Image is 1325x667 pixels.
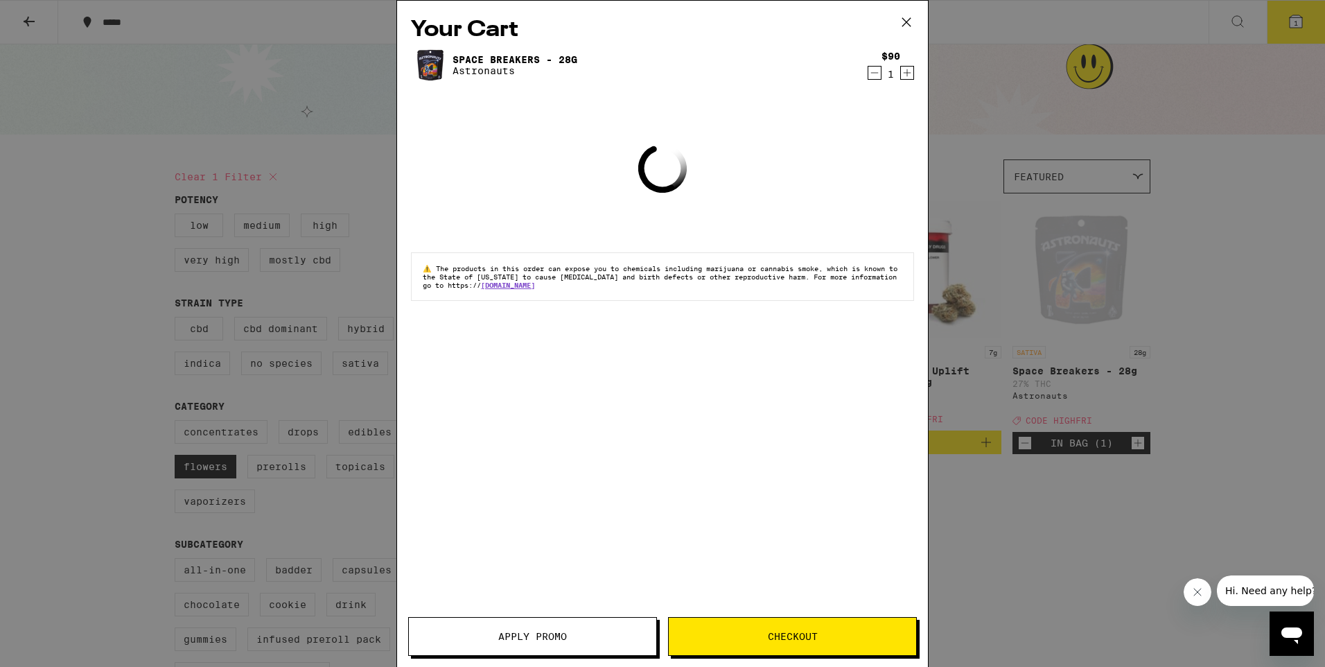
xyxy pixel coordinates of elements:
button: Increment [900,66,914,80]
div: $90 [881,51,900,62]
button: Decrement [868,66,881,80]
button: Checkout [668,617,917,656]
iframe: Button to launch messaging window [1270,612,1314,656]
span: Hi. Need any help? [8,10,100,21]
iframe: Close message [1184,578,1211,606]
a: [DOMAIN_NAME] [481,281,535,289]
div: 1 [881,69,900,80]
a: Space Breakers - 28g [453,54,577,65]
h2: Your Cart [411,15,914,46]
img: Space Breakers - 28g [411,46,450,85]
span: The products in this order can expose you to chemicals including marijuana or cannabis smoke, whi... [423,264,897,289]
iframe: Message from company [1217,575,1314,606]
span: ⚠️ [423,264,436,272]
button: Apply Promo [408,617,657,656]
span: Checkout [768,632,818,641]
span: Apply Promo [498,632,567,641]
p: Astronauts [453,65,577,76]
